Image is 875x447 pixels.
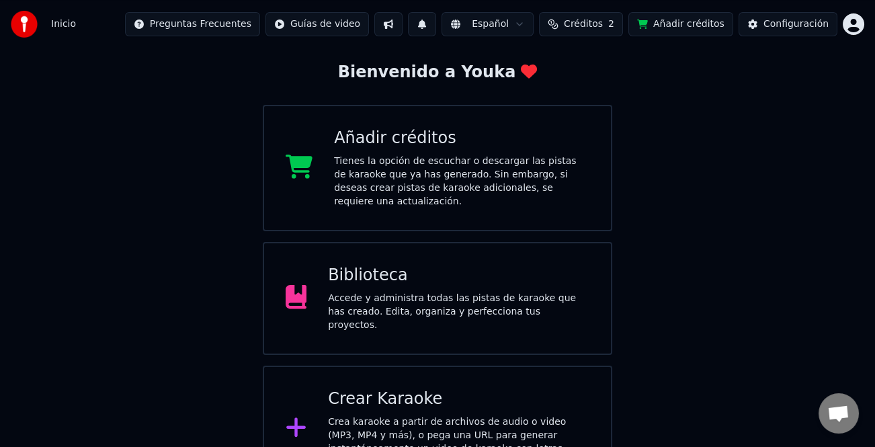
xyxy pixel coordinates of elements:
[763,17,829,31] div: Configuración
[51,17,76,31] span: Inicio
[539,12,623,36] button: Créditos2
[739,12,837,36] button: Configuración
[51,17,76,31] nav: breadcrumb
[328,265,589,286] div: Biblioteca
[334,128,589,149] div: Añadir créditos
[608,17,614,31] span: 2
[338,62,538,83] div: Bienvenido a Youka
[628,12,733,36] button: Añadir créditos
[334,155,589,208] div: Tienes la opción de escuchar o descargar las pistas de karaoke que ya has generado. Sin embargo, ...
[328,292,589,332] div: Accede y administra todas las pistas de karaoke que has creado. Edita, organiza y perfecciona tus...
[11,11,38,38] img: youka
[125,12,260,36] button: Preguntas Frecuentes
[819,393,859,434] div: Chat abierto
[328,389,589,410] div: Crear Karaoke
[265,12,369,36] button: Guías de video
[564,17,603,31] span: Créditos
